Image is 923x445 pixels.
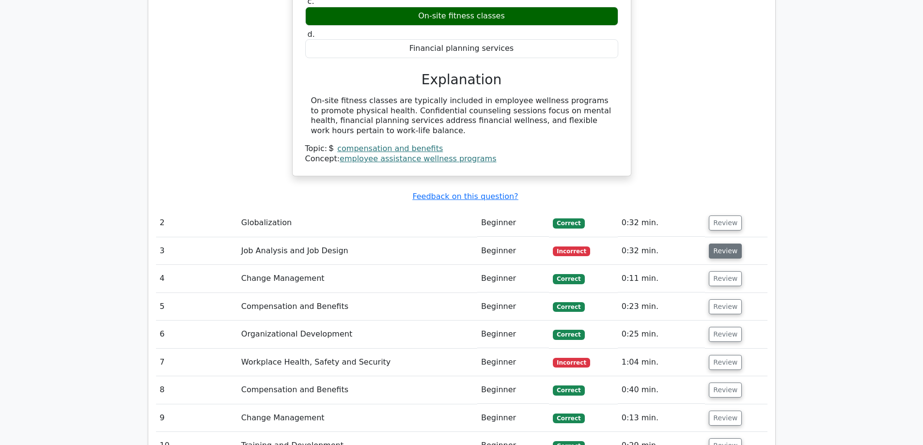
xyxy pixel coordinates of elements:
button: Review [709,271,742,286]
td: 3 [156,237,237,265]
td: 0:25 min. [618,321,705,348]
td: 8 [156,376,237,404]
td: Beginner [477,349,549,376]
span: d. [308,30,315,39]
td: Beginner [477,237,549,265]
a: employee assistance wellness programs [340,154,496,163]
div: On-site fitness classes [305,7,618,26]
span: Incorrect [553,358,590,368]
a: Feedback on this question? [412,192,518,201]
a: compensation and benefits [337,144,443,153]
td: Beginner [477,404,549,432]
button: Review [709,244,742,259]
td: Beginner [477,265,549,292]
td: Change Management [237,265,477,292]
td: 0:13 min. [618,404,705,432]
button: Review [709,355,742,370]
td: Beginner [477,321,549,348]
td: 0:32 min. [618,237,705,265]
td: Job Analysis and Job Design [237,237,477,265]
span: Correct [553,218,584,228]
button: Review [709,299,742,314]
td: 1:04 min. [618,349,705,376]
td: Workplace Health, Safety and Security [237,349,477,376]
td: Compensation and Benefits [237,293,477,321]
td: Change Management [237,404,477,432]
h3: Explanation [311,72,612,88]
td: 0:40 min. [618,376,705,404]
div: Financial planning services [305,39,618,58]
td: Beginner [477,376,549,404]
td: 9 [156,404,237,432]
div: Concept: [305,154,618,164]
span: Incorrect [553,246,590,256]
span: Correct [553,302,584,312]
td: 5 [156,293,237,321]
td: Organizational Development [237,321,477,348]
div: Topic: [305,144,618,154]
button: Review [709,327,742,342]
td: 2 [156,209,237,237]
button: Review [709,215,742,230]
td: 0:11 min. [618,265,705,292]
td: 7 [156,349,237,376]
td: 0:23 min. [618,293,705,321]
td: Beginner [477,293,549,321]
td: 4 [156,265,237,292]
td: Compensation and Benefits [237,376,477,404]
td: 6 [156,321,237,348]
button: Review [709,411,742,426]
td: 0:32 min. [618,209,705,237]
button: Review [709,383,742,398]
span: Correct [553,330,584,339]
span: Correct [553,414,584,423]
td: Beginner [477,209,549,237]
span: Correct [553,385,584,395]
div: On-site fitness classes are typically included in employee wellness programs to promote physical ... [311,96,612,136]
td: Globalization [237,209,477,237]
span: Correct [553,274,584,284]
